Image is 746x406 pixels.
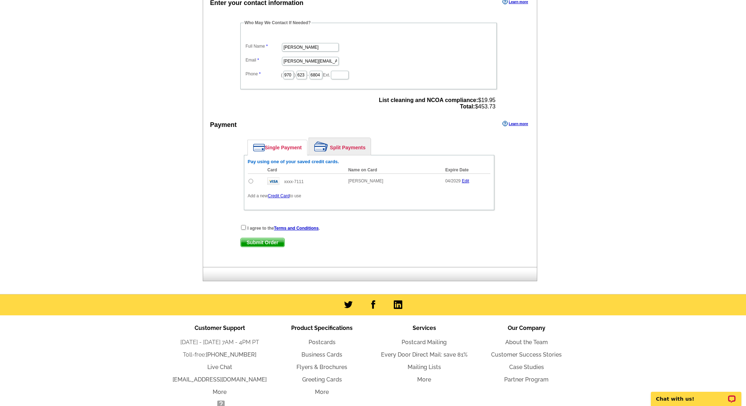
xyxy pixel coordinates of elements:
[413,325,436,331] span: Services
[248,140,307,155] a: Single Payment
[408,364,441,370] a: Mailing Lists
[442,166,490,174] th: Expire Date
[491,351,562,358] a: Customer Success Stories
[462,178,469,183] a: Edit
[508,325,545,331] span: Our Company
[296,364,347,370] a: Flyers & Brochures
[505,339,548,346] a: About the Team
[246,43,281,49] label: Full Name
[379,97,495,110] span: $19.95 $453.73
[210,120,237,130] div: Payment
[309,339,336,346] a: Postcards
[291,325,353,331] span: Product Specifications
[169,338,271,347] li: [DATE] - [DATE] 7AM - 4PM PT
[504,376,549,383] a: Partner Program
[247,226,320,231] strong: I agree to the .
[646,384,746,406] iframe: LiveChat chat widget
[246,57,281,63] label: Email
[169,351,271,359] li: Toll-free:
[213,389,227,395] a: More
[502,121,528,127] a: Learn more
[268,193,289,198] a: Credit Card
[445,178,461,183] span: 04/2029
[246,71,281,77] label: Phone
[309,138,371,155] a: Split Payments
[248,159,490,165] h6: Pay using one of your saved credit cards.
[284,179,304,184] span: xxxx-7111
[315,389,329,395] a: More
[248,193,490,199] p: Add a new to use
[302,376,342,383] a: Greeting Cards
[379,97,478,103] strong: List cleaning and NCOA compliance:
[348,178,383,183] span: [PERSON_NAME]
[267,177,279,185] img: visa.gif
[264,166,345,174] th: Card
[274,226,319,231] a: Terms and Conditions
[301,351,342,358] a: Business Cards
[509,364,544,370] a: Case Studies
[206,351,256,358] a: [PHONE_NUMBER]
[207,364,232,370] a: Live Chat
[381,351,468,358] a: Every Door Direct Mail: save 81%
[417,376,431,383] a: More
[253,144,265,151] img: single-payment.png
[460,103,475,109] strong: Total:
[244,20,311,26] legend: Who May We Contact If Needed?
[195,325,245,331] span: Customer Support
[402,339,447,346] a: Postcard Mailing
[244,69,493,80] dd: ( ) - Ext.
[314,141,328,151] img: split-payment.png
[241,238,284,247] span: Submit Order
[173,376,267,383] a: [EMAIL_ADDRESS][DOMAIN_NAME]
[345,166,442,174] th: Name on Card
